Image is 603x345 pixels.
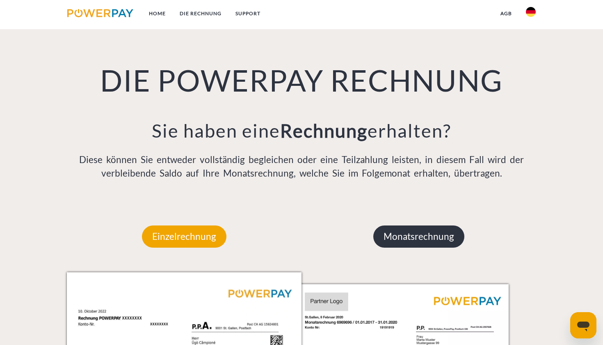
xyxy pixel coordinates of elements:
[67,9,133,17] img: logo-powerpay.svg
[67,119,536,142] h3: Sie haben eine erhalten?
[67,153,536,181] p: Diese können Sie entweder vollständig begleichen oder eine Teilzahlung leisten, in diesem Fall wi...
[493,6,519,21] a: agb
[173,6,228,21] a: DIE RECHNUNG
[280,120,368,142] b: Rechnung
[526,7,536,17] img: de
[228,6,267,21] a: SUPPORT
[142,225,226,248] p: Einzelrechnung
[67,62,536,99] h1: DIE POWERPAY RECHNUNG
[373,225,464,248] p: Monatsrechnung
[142,6,173,21] a: Home
[570,312,596,338] iframe: Schaltfläche zum Öffnen des Messaging-Fensters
